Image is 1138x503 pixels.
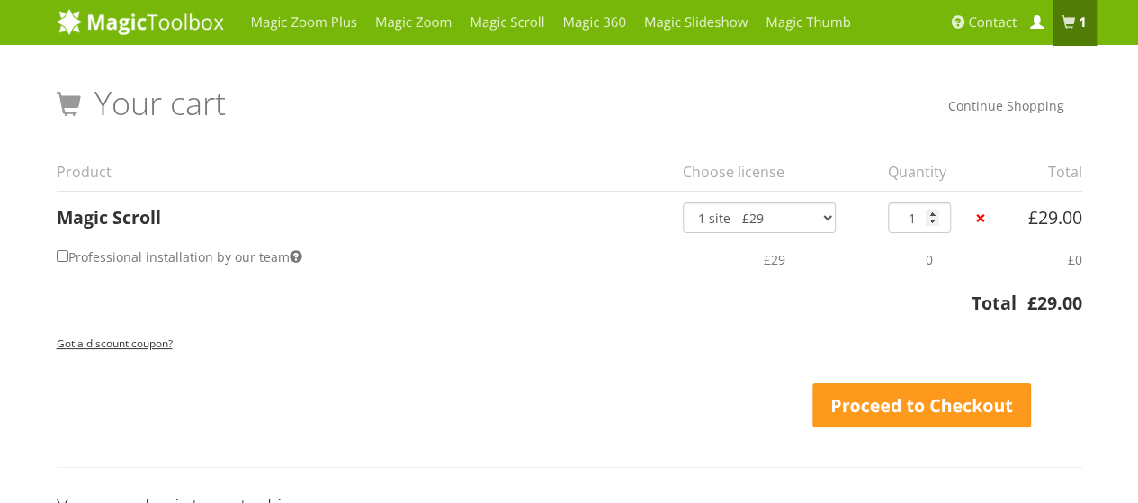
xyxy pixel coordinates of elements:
[1079,13,1087,31] b: 1
[877,233,972,285] td: 0
[57,153,672,191] th: Product
[1028,205,1038,229] span: £
[57,8,224,35] img: MagicToolbox.com - Image tools for your website
[877,153,972,191] th: Quantity
[57,205,161,229] a: Magic Scroll
[948,97,1064,114] a: Continue Shopping
[1028,205,1082,229] bdi: 29.00
[812,383,1032,428] a: Proceed to Checkout
[57,85,226,121] h1: Your cart
[1006,153,1082,191] th: Total
[57,250,68,262] input: Professional installation by our team
[57,244,302,270] label: Professional installation by our team
[1027,291,1082,315] bdi: 29.00
[672,233,877,285] td: £29
[57,336,173,350] small: Got a discount coupon?
[1068,251,1082,268] span: £0
[1027,291,1037,315] span: £
[57,290,1017,327] th: Total
[968,13,1017,31] span: Contact
[57,328,173,357] a: Got a discount coupon?
[971,209,990,228] a: ×
[888,202,951,233] input: Qty
[812,332,1082,360] iframe: PayPal Message 1
[672,153,877,191] th: Choose license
